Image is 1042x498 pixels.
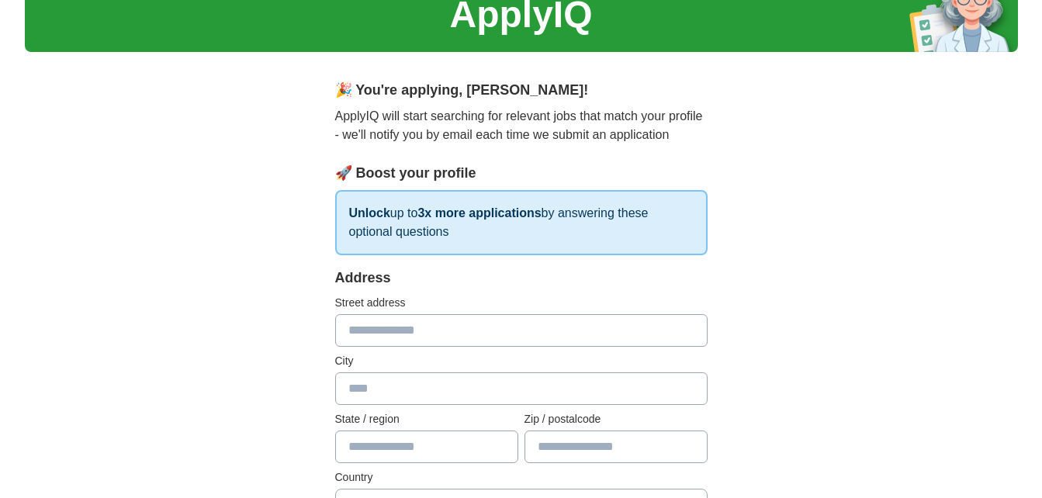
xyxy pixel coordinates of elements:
[417,206,541,220] strong: 3x more applications
[335,411,518,427] label: State / region
[335,80,708,101] div: 🎉 You're applying , [PERSON_NAME] !
[335,163,708,184] div: 🚀 Boost your profile
[349,206,390,220] strong: Unlock
[524,411,708,427] label: Zip / postalcode
[335,107,708,144] p: ApplyIQ will start searching for relevant jobs that match your profile - we'll notify you by emai...
[335,469,708,486] label: Country
[335,295,708,311] label: Street address
[335,353,708,369] label: City
[335,190,708,255] p: up to by answering these optional questions
[335,268,708,289] div: Address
